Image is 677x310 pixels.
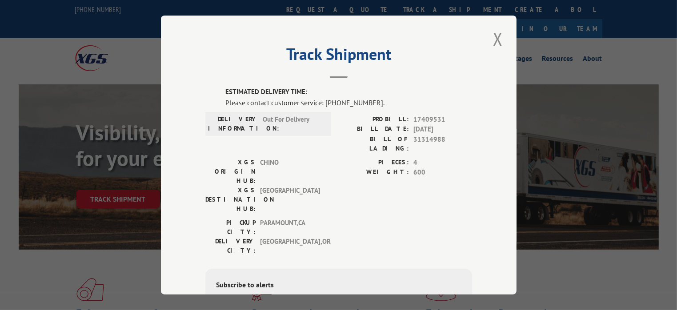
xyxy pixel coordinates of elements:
span: CHINO [260,157,320,185]
label: PICKUP CITY: [205,218,256,236]
span: 31314988 [413,134,472,153]
label: PROBILL: [339,114,409,124]
div: Subscribe to alerts [216,279,461,292]
span: 17409531 [413,114,472,124]
span: 600 [413,167,472,178]
span: PARAMOUNT , CA [260,218,320,236]
label: DELIVERY CITY: [205,236,256,255]
div: Please contact customer service: [PHONE_NUMBER]. [225,97,472,107]
label: DELIVERY INFORMATION: [208,114,258,133]
label: PIECES: [339,157,409,167]
label: BILL OF LADING: [339,134,409,153]
span: 4 [413,157,472,167]
label: ESTIMATED DELIVERY TIME: [225,87,472,97]
span: [GEOGRAPHIC_DATA] [260,185,320,213]
button: Close modal [490,27,505,51]
label: XGS DESTINATION HUB: [205,185,256,213]
span: [GEOGRAPHIC_DATA] , OR [260,236,320,255]
label: XGS ORIGIN HUB: [205,157,256,185]
label: WEIGHT: [339,167,409,178]
span: Out For Delivery [263,114,323,133]
label: BILL DATE: [339,124,409,135]
span: [DATE] [413,124,472,135]
h2: Track Shipment [205,48,472,65]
